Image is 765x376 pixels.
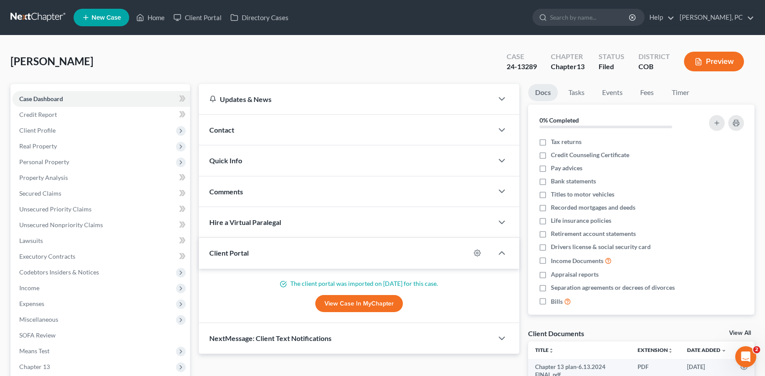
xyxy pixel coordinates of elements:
a: Secured Claims [12,186,190,201]
div: COB [638,62,670,72]
span: SOFA Review [19,331,56,339]
span: Client Profile [19,127,56,134]
span: Contact [209,126,234,134]
strong: 0% Completed [539,116,579,124]
span: Chapter 13 [19,363,50,370]
a: Case Dashboard [12,91,190,107]
span: New Case [92,14,121,21]
span: Property Analysis [19,174,68,181]
div: Chapter [551,62,585,72]
a: Tasks [561,84,592,101]
span: Income [19,284,39,292]
i: unfold_more [549,348,554,353]
i: unfold_more [668,348,673,353]
a: Home [132,10,169,25]
span: Bills [551,297,563,306]
span: Lawsuits [19,237,43,244]
span: Expenses [19,300,44,307]
a: Help [645,10,674,25]
span: Means Test [19,347,49,355]
a: Property Analysis [12,170,190,186]
div: Filed [599,62,624,72]
a: Titleunfold_more [535,347,554,353]
span: Credit Report [19,111,57,118]
span: Codebtors Insiders & Notices [19,268,99,276]
span: Unsecured Priority Claims [19,205,92,213]
span: Retirement account statements [551,229,636,238]
div: District [638,52,670,62]
span: Real Property [19,142,57,150]
span: Personal Property [19,158,69,165]
span: Miscellaneous [19,316,58,323]
span: Separation agreements or decrees of divorces [551,283,675,292]
div: Client Documents [528,329,584,338]
a: Unsecured Priority Claims [12,201,190,217]
a: Directory Cases [226,10,293,25]
a: Date Added expand_more [687,347,726,353]
span: Executory Contracts [19,253,75,260]
a: SOFA Review [12,327,190,343]
span: Hire a Virtual Paralegal [209,218,281,226]
input: Search by name... [550,9,630,25]
span: Drivers license & social security card [551,242,651,251]
span: Unsecured Nonpriority Claims [19,221,103,228]
span: Case Dashboard [19,95,63,102]
p: The client portal was imported on [DATE] for this case. [209,279,509,288]
div: Status [599,52,624,62]
span: [PERSON_NAME] [11,55,93,67]
div: Updates & News [209,95,483,104]
span: Titles to motor vehicles [551,190,614,199]
a: Extensionunfold_more [638,347,673,353]
a: View All [729,330,751,336]
div: 24-13289 [507,62,537,72]
span: 2 [753,346,760,353]
a: Lawsuits [12,233,190,249]
span: 13 [577,62,585,70]
span: Recorded mortgages and deeds [551,203,635,212]
span: Quick Info [209,156,242,165]
span: Secured Claims [19,190,61,197]
a: Docs [528,84,558,101]
div: Chapter [551,52,585,62]
span: Income Documents [551,257,603,265]
button: Preview [684,52,744,71]
span: NextMessage: Client Text Notifications [209,334,331,342]
span: Tax returns [551,137,582,146]
span: Bank statements [551,177,596,186]
a: Client Portal [169,10,226,25]
a: [PERSON_NAME], PC [675,10,754,25]
a: Timer [665,84,696,101]
span: Comments [209,187,243,196]
a: Events [595,84,630,101]
a: View Case in MyChapter [315,295,403,313]
a: Credit Report [12,107,190,123]
div: Case [507,52,537,62]
a: Unsecured Nonpriority Claims [12,217,190,233]
span: Appraisal reports [551,270,599,279]
a: Executory Contracts [12,249,190,264]
a: Fees [633,84,661,101]
span: Life insurance policies [551,216,611,225]
span: Client Portal [209,249,249,257]
i: expand_more [721,348,726,353]
span: Credit Counseling Certificate [551,151,629,159]
iframe: Intercom live chat [735,346,756,367]
span: Pay advices [551,164,582,172]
